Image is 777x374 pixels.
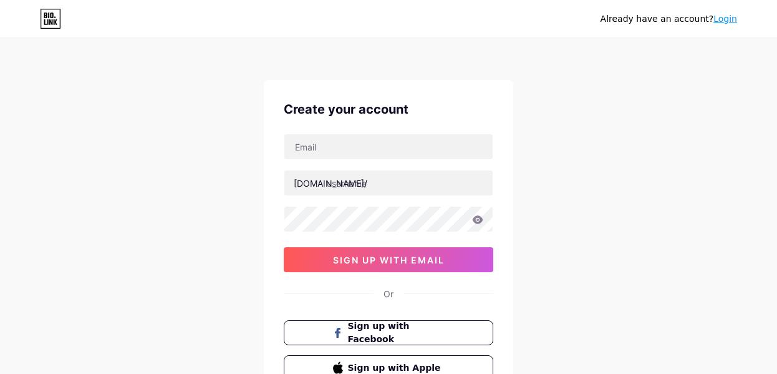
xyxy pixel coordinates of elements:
[294,177,367,190] div: [DOMAIN_NAME]/
[384,287,393,300] div: Or
[348,320,445,346] span: Sign up with Facebook
[284,134,493,159] input: Email
[713,14,737,24] a: Login
[601,12,737,26] div: Already have an account?
[284,247,493,272] button: sign up with email
[284,170,493,195] input: username
[284,100,493,119] div: Create your account
[284,320,493,345] button: Sign up with Facebook
[333,255,445,265] span: sign up with email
